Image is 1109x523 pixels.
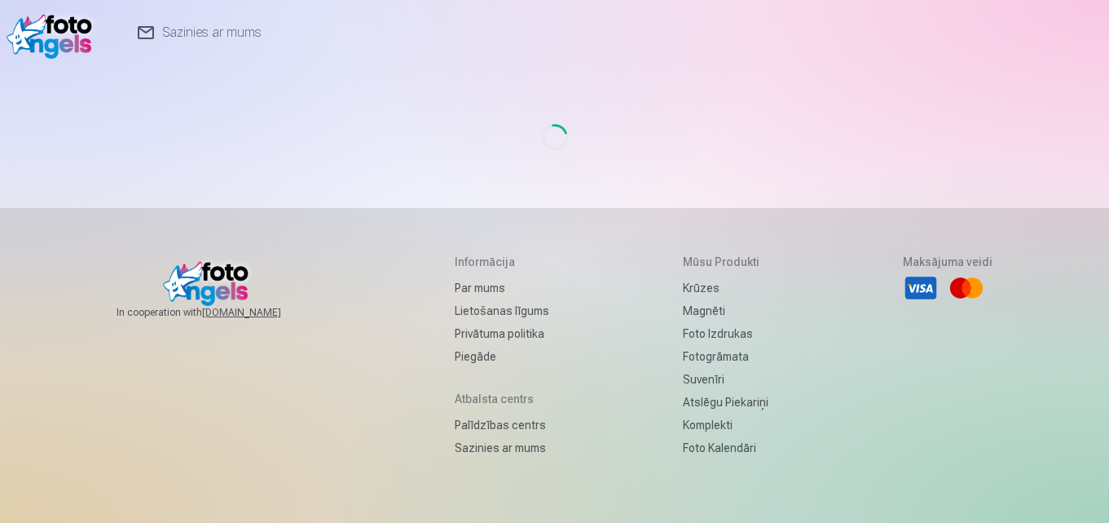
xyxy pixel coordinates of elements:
[948,270,984,306] li: Mastercard
[455,414,549,437] a: Palīdzības centrs
[683,437,768,459] a: Foto kalendāri
[683,368,768,391] a: Suvenīri
[683,322,768,345] a: Foto izdrukas
[202,306,320,319] a: [DOMAIN_NAME]
[117,306,320,319] span: In cooperation with
[455,277,549,299] a: Par mums
[903,254,992,270] h5: Maksājuma veidi
[903,270,939,306] li: Visa
[455,322,549,345] a: Privātuma politika
[455,437,549,459] a: Sazinies ar mums
[683,254,768,270] h5: Mūsu produkti
[683,391,768,414] a: Atslēgu piekariņi
[455,345,549,368] a: Piegāde
[683,345,768,368] a: Fotogrāmata
[455,391,549,407] h5: Atbalsta centrs
[683,299,768,322] a: Magnēti
[683,414,768,437] a: Komplekti
[7,7,100,59] img: /fa1
[455,254,549,270] h5: Informācija
[455,299,549,322] a: Lietošanas līgums
[683,277,768,299] a: Krūzes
